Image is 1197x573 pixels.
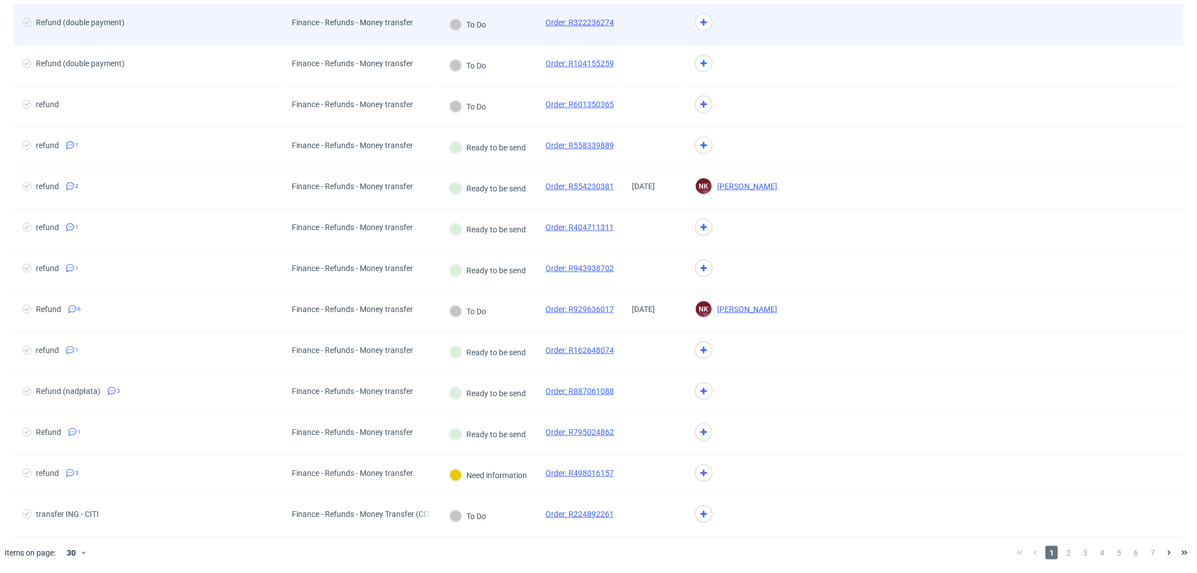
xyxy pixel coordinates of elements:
a: Order: R498016157 [545,469,614,478]
a: Order: R162648074 [545,346,614,355]
div: Finance - Refunds - Money transfer [292,18,413,27]
div: refund [36,182,59,191]
span: 1 [75,223,79,232]
div: refund [36,141,59,150]
span: 4 [1096,546,1108,560]
div: Finance - Refunds - Money transfer [292,141,413,150]
div: Ready to be send [450,387,526,400]
span: 2 [75,182,79,191]
div: Refund (nadpłata) [36,387,100,396]
div: Refund [36,305,61,314]
div: Finance - Refunds - Money transfer [292,428,413,437]
a: Order: R224892261 [545,510,614,519]
div: Ready to be send [450,264,526,277]
div: Refund (double payment) [36,18,125,27]
div: Finance - Refunds - Money transfer [292,223,413,232]
div: Finance - Refunds - Money transfer [292,387,413,396]
a: Order: R554230381 [545,182,614,191]
div: Refund (double payment) [36,59,125,68]
div: Finance - Refunds - Money transfer [292,182,413,191]
a: Order: R795024862 [545,428,614,437]
div: Finance - Refunds - Money transfer [292,264,413,273]
span: 1 [75,264,79,273]
span: 1 [1045,546,1058,560]
figcaption: NK [696,301,712,317]
div: refund [36,264,59,273]
div: 30 [60,545,80,561]
div: Refund [36,428,61,437]
span: 1 [75,346,79,355]
span: 6 [77,305,81,314]
span: 1 [77,428,81,437]
div: Ready to be send [450,141,526,154]
div: Finance - Refunds - Money transfer [292,59,413,68]
div: refund [36,223,59,232]
div: To Do [450,100,486,113]
div: Finance - Refunds - Money transfer [292,346,413,355]
div: Finance - Refunds - Money Transfer (CITI) [292,510,431,519]
span: 1 [75,141,79,150]
div: To Do [450,59,486,72]
div: To Do [450,305,486,318]
span: [DATE] [632,305,655,314]
div: refund [36,100,59,109]
span: 6 [1130,546,1142,560]
a: Order: R887061088 [545,387,614,396]
div: Finance - Refunds - Money transfer [292,305,413,314]
div: Ready to be send [450,182,526,195]
span: 3 [75,469,79,478]
div: Ready to be send [450,346,526,359]
span: 2 [1062,546,1075,560]
div: Ready to be send [450,428,526,441]
div: To Do [450,510,486,522]
span: 3 [117,387,120,396]
figcaption: NK [696,178,712,194]
div: Ready to be send [450,223,526,236]
span: [PERSON_NAME] [713,182,777,191]
div: refund [36,469,59,478]
span: Items on page: [4,547,56,558]
span: [DATE] [632,182,655,191]
div: Finance - Refunds - Money transfer [292,469,413,478]
div: refund [36,346,59,355]
a: Order: R929636017 [545,305,614,314]
a: Order: R404711311 [545,223,614,232]
div: To Do [450,19,486,31]
div: Need information [450,469,527,482]
a: Order: R558339889 [545,141,614,150]
a: Order: R943938702 [545,264,614,273]
span: 3 [1079,546,1091,560]
div: Finance - Refunds - Money transfer [292,100,413,109]
div: transfer ING - CITI [36,510,99,519]
span: [PERSON_NAME] [713,305,777,314]
a: Order: R104155259 [545,59,614,68]
span: 5 [1113,546,1125,560]
span: 7 [1146,546,1159,560]
a: Order: R322236274 [545,18,614,27]
a: Order: R601350365 [545,100,614,109]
